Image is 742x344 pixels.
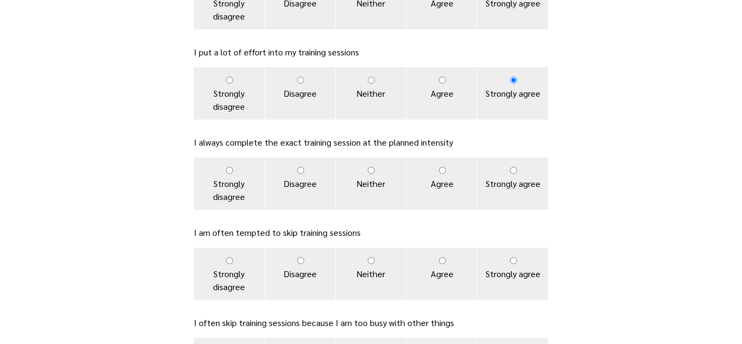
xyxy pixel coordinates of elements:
input: Strongly agree [510,167,517,174]
label: Strongly disagree [194,158,265,210]
p: I put a lot of effort into my training sessions [194,46,548,59]
input: Neither [368,257,375,264]
input: Disagree [297,167,304,174]
input: Agree [439,167,446,174]
input: Agree [439,257,446,264]
label: Agree [407,248,477,300]
label: Strongly disagree [194,67,265,120]
label: Disagree [265,248,336,300]
p: I am often tempted to skip training sessions [194,226,548,239]
label: Agree [407,158,477,210]
input: Disagree [297,257,304,264]
input: Neither [368,167,375,174]
input: Agree [439,77,446,84]
input: Neither [368,77,375,84]
input: Strongly agree [510,257,517,264]
input: Strongly disagree [226,257,233,264]
p: I often skip training sessions because I am too busy with other things [194,316,548,329]
input: Strongly disagree [226,77,233,84]
label: Disagree [265,67,336,120]
label: Neither [336,248,406,300]
label: Agree [407,67,477,120]
label: Neither [336,158,406,210]
label: Strongly agree [477,248,548,300]
label: Strongly disagree [194,248,265,300]
input: Strongly agree [510,77,517,84]
label: Neither [336,67,406,120]
input: Disagree [297,77,304,84]
label: Strongly agree [477,67,548,120]
input: Strongly disagree [226,167,233,174]
label: Disagree [265,158,336,210]
label: Strongly agree [477,158,548,210]
p: I always complete the exact training session at the planned intensity [194,136,548,149]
